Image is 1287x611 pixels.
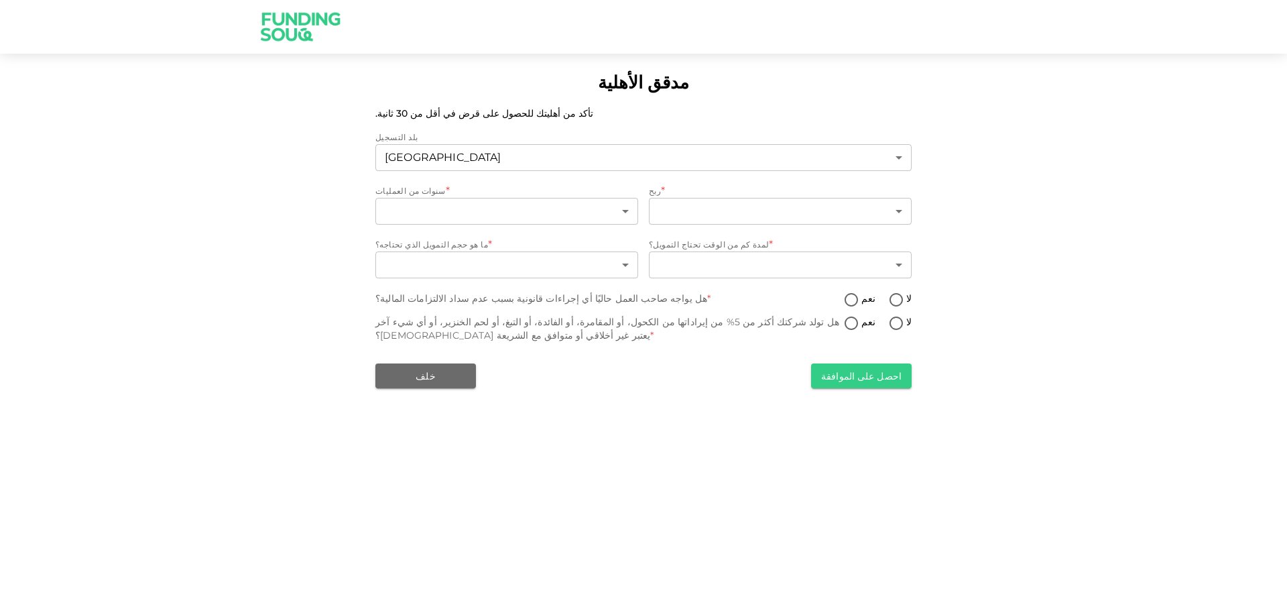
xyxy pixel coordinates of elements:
[375,252,638,278] div: كم المبلغ المطلوب
[375,364,476,388] button: خلف
[375,292,707,304] font: هل يواجه صاحب العمل حاليًا أي إجراءات قانونية بسبب عدم سداد الالتزامات المالية؟
[649,239,769,249] font: لمدة كم من الوقت تحتاج التمويل؟
[649,198,912,225] div: ربح
[375,198,638,225] div: سنوات العمليات
[861,316,875,328] font: نعم
[821,370,902,382] font: احصل على الموافقة
[375,132,418,142] font: بلد التسجيل
[649,252,912,278] div: تمويل howLong
[375,316,839,341] font: هل تولد شركتك أكثر من 5% من إيراداتها من الكحول، أو المقامرة، أو الفائدة، أو التبغ، أو لحم الخنزي...
[906,316,912,328] font: لا
[649,186,661,196] font: ربح
[375,239,488,249] font: ما هو حجم التمويل الذي تحتاجه؟
[811,364,912,388] button: احصل على الموافقة
[598,72,689,93] font: مدقق الأهلية
[375,107,593,119] font: تأكد من أهليتك للحصول على قرض في أقل من 30 ثانية.
[416,370,435,382] font: خلف
[906,292,912,304] font: لا
[375,186,446,196] font: سنوات من العمليات
[375,144,912,171] div: بلد التسجيل
[861,292,875,304] font: نعم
